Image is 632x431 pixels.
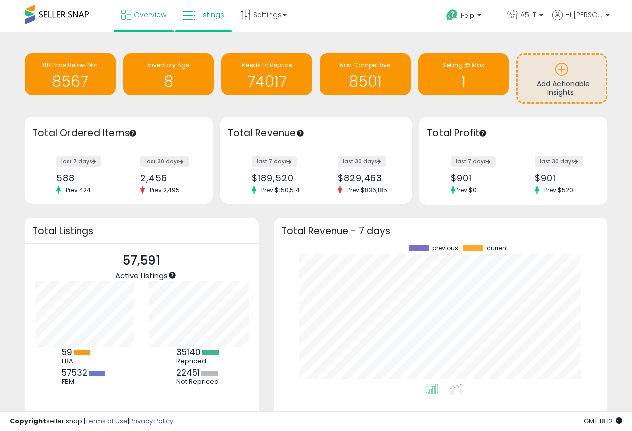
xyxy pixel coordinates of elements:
b: 35140 [176,346,201,358]
h3: Total Revenue [228,126,404,140]
h3: Total Revenue - 7 days [281,227,600,235]
a: Non Competitive 8501 [320,53,411,95]
span: Overview [134,10,166,20]
span: Prev: $520 [539,186,578,194]
span: previous [432,245,458,252]
h1: 1 [423,73,504,90]
span: A5 IT [520,10,536,20]
label: last 30 days [140,156,189,167]
span: Prev: $836,185 [342,186,392,194]
span: Inventory Age [148,61,189,69]
div: FBM [62,378,107,386]
a: Help [438,1,498,32]
label: last 30 days [338,156,386,167]
a: Terms of Use [85,416,128,426]
span: Non Competitive [340,61,390,69]
a: Hi [PERSON_NAME] [552,10,610,32]
h1: 8 [128,73,209,90]
span: Prev: 424 [61,186,96,194]
div: $189,520 [252,173,308,183]
i: Get Help [446,9,458,21]
label: last 30 days [535,156,583,167]
div: $901 [451,173,506,183]
strong: Copyright [10,416,46,426]
h1: 74017 [226,73,307,90]
label: last 7 days [56,156,101,167]
label: last 7 days [252,156,297,167]
label: last 7 days [451,156,496,167]
b: 59 [62,346,72,358]
a: Needs to Reprice 74017 [221,53,312,95]
span: Add Actionable Insights [537,79,590,98]
div: Tooltip anchor [296,129,305,138]
span: Help [461,11,474,20]
div: Repriced [176,357,221,365]
span: Prev: $150,514 [256,186,305,194]
span: Active Listings [115,270,168,281]
h3: Total Ordered Items [32,126,205,140]
div: Tooltip anchor [478,129,487,138]
span: BB Price Below Min [43,61,98,69]
div: 2,456 [140,173,195,183]
h1: 8501 [325,73,406,90]
div: 588 [56,173,111,183]
span: Prev: $0 [455,186,477,194]
div: Tooltip anchor [168,271,177,280]
div: Not Repriced [176,378,221,386]
div: seller snap | | [10,417,173,426]
span: current [487,245,508,252]
span: Prev: 2,495 [145,186,185,194]
span: 2025-08-12 18:12 GMT [584,416,622,426]
div: $829,463 [338,173,394,183]
h3: Total Listings [32,227,251,235]
span: Listings [198,10,224,20]
p: 57,591 [115,251,168,270]
a: Add Actionable Insights [518,55,606,102]
a: Privacy Policy [129,416,173,426]
h3: Total Profit [427,126,600,140]
span: Hi [PERSON_NAME] [565,10,603,20]
b: 57532 [62,367,87,379]
a: Inventory Age 8 [123,53,214,95]
a: BB Price Below Min 8567 [25,53,116,95]
h1: 8567 [30,73,111,90]
div: FBA [62,357,107,365]
span: Needs to Reprice [242,61,292,69]
b: 22451 [176,367,200,379]
div: $901 [535,173,590,183]
span: Selling @ Max [442,61,484,69]
a: Selling @ Max 1 [418,53,509,95]
div: Tooltip anchor [128,129,137,138]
